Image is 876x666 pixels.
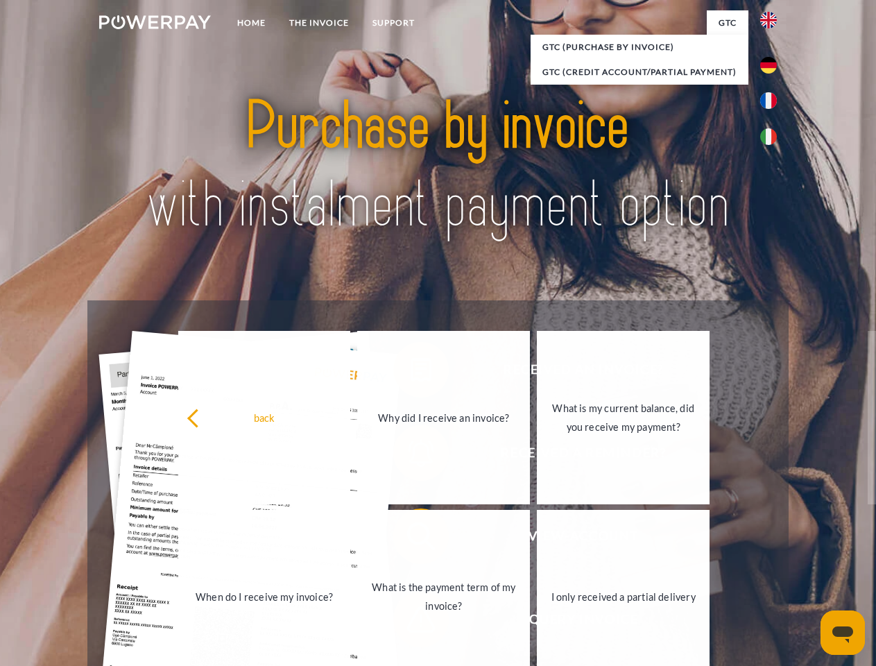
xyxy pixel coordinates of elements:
div: What is my current balance, did you receive my payment? [545,399,701,436]
a: Home [225,10,277,35]
img: en [760,12,777,28]
a: THE INVOICE [277,10,361,35]
div: What is the payment term of my invoice? [366,578,522,615]
img: fr [760,92,777,109]
img: title-powerpay_en.svg [132,67,744,266]
div: I only received a partial delivery [545,587,701,606]
a: GTC (Credit account/partial payment) [531,60,748,85]
a: What is my current balance, did you receive my payment? [537,331,710,504]
a: GTC [707,10,748,35]
img: logo-powerpay-white.svg [99,15,211,29]
a: Support [361,10,427,35]
div: When do I receive my invoice? [187,587,343,606]
iframe: Button to launch messaging window [821,610,865,655]
img: de [760,57,777,74]
a: GTC (Purchase by invoice) [531,35,748,60]
div: back [187,408,343,427]
div: Why did I receive an invoice? [366,408,522,427]
img: it [760,128,777,145]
